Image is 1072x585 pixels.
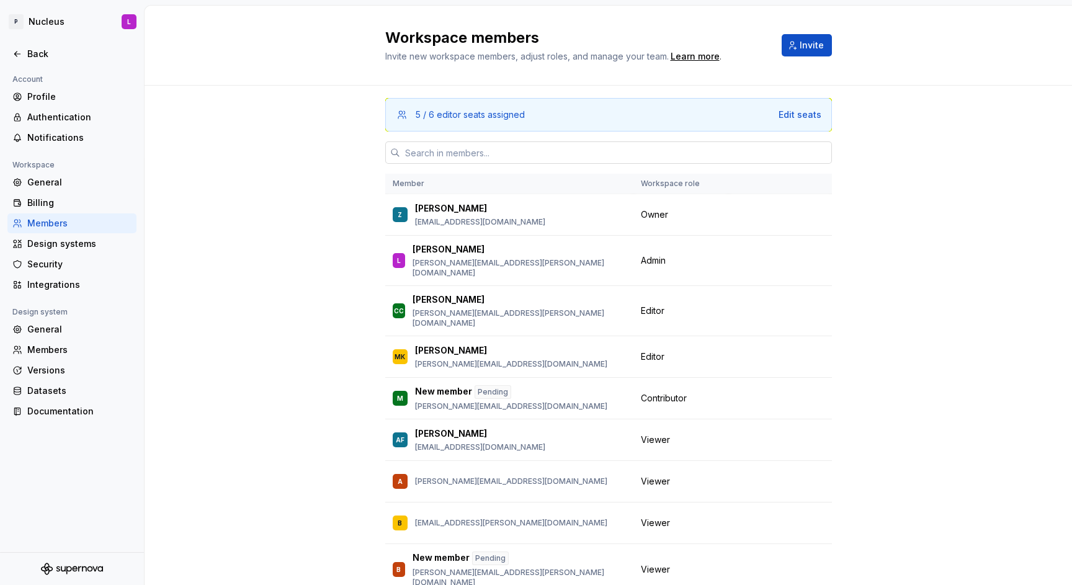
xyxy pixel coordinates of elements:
p: New member [413,552,470,565]
span: Viewer [641,475,670,488]
div: Members [27,344,132,356]
div: P [9,14,24,29]
th: Member [385,174,633,194]
p: [PERSON_NAME] [413,243,485,256]
p: New member [415,385,472,399]
div: Documentation [27,405,132,418]
a: Datasets [7,381,136,401]
a: Integrations [7,275,136,295]
div: Pending [472,552,509,565]
span: Editor [641,305,664,317]
div: General [27,176,132,189]
span: Admin [641,254,666,267]
a: Security [7,254,136,274]
button: Edit seats [779,109,821,121]
a: Billing [7,193,136,213]
span: Editor [641,351,664,363]
a: Profile [7,87,136,107]
span: . [669,52,721,61]
p: [EMAIL_ADDRESS][DOMAIN_NAME] [415,217,545,227]
span: Invite [800,39,824,51]
span: Invite new workspace members, adjust roles, and manage your team. [385,51,669,61]
span: Viewer [641,517,670,529]
div: Datasets [27,385,132,397]
span: Viewer [641,434,670,446]
p: [PERSON_NAME][EMAIL_ADDRESS][DOMAIN_NAME] [415,476,607,486]
span: Contributor [641,392,687,404]
p: [EMAIL_ADDRESS][PERSON_NAME][DOMAIN_NAME] [415,518,607,528]
a: Members [7,213,136,233]
div: L [127,17,131,27]
a: General [7,319,136,339]
a: General [7,172,136,192]
a: Design systems [7,234,136,254]
div: A [398,475,403,488]
span: Viewer [641,563,670,576]
div: Security [27,258,132,270]
div: B [398,517,402,529]
div: General [27,323,132,336]
p: [PERSON_NAME][EMAIL_ADDRESS][DOMAIN_NAME] [415,401,607,411]
div: B [396,563,401,576]
div: Notifications [27,132,132,144]
p: [PERSON_NAME] [415,344,487,357]
div: Authentication [27,111,132,123]
div: M [397,392,403,404]
div: Versions [27,364,132,377]
a: Notifications [7,128,136,148]
div: Members [27,217,132,230]
div: Workspace [7,158,60,172]
p: [PERSON_NAME] [415,202,487,215]
div: MK [395,351,405,363]
div: Back [27,48,132,60]
div: Z [398,208,402,221]
button: PNucleusL [2,8,141,35]
a: Members [7,340,136,360]
div: Nucleus [29,16,65,28]
p: [PERSON_NAME][EMAIL_ADDRESS][PERSON_NAME][DOMAIN_NAME] [413,308,626,328]
input: Search in members... [400,141,832,164]
a: Documentation [7,401,136,421]
a: Learn more [671,50,720,63]
p: [PERSON_NAME][EMAIL_ADDRESS][PERSON_NAME][DOMAIN_NAME] [413,258,626,278]
div: L [397,254,401,267]
span: Owner [641,208,668,221]
p: [EMAIL_ADDRESS][DOMAIN_NAME] [415,442,545,452]
a: Authentication [7,107,136,127]
button: Invite [782,34,832,56]
div: Design system [7,305,73,319]
p: [PERSON_NAME] [415,427,487,440]
p: [PERSON_NAME] [413,293,485,306]
th: Workspace role [633,174,728,194]
svg: Supernova Logo [41,563,103,575]
div: Profile [27,91,132,103]
div: CC [394,305,404,317]
div: Billing [27,197,132,209]
h2: Workspace members [385,28,767,48]
div: Design systems [27,238,132,250]
div: Integrations [27,279,132,291]
div: AF [396,434,404,446]
a: Back [7,44,136,64]
div: Account [7,72,48,87]
p: [PERSON_NAME][EMAIL_ADDRESS][DOMAIN_NAME] [415,359,607,369]
a: Versions [7,360,136,380]
div: Pending [475,385,511,399]
div: 5 / 6 editor seats assigned [416,109,525,121]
